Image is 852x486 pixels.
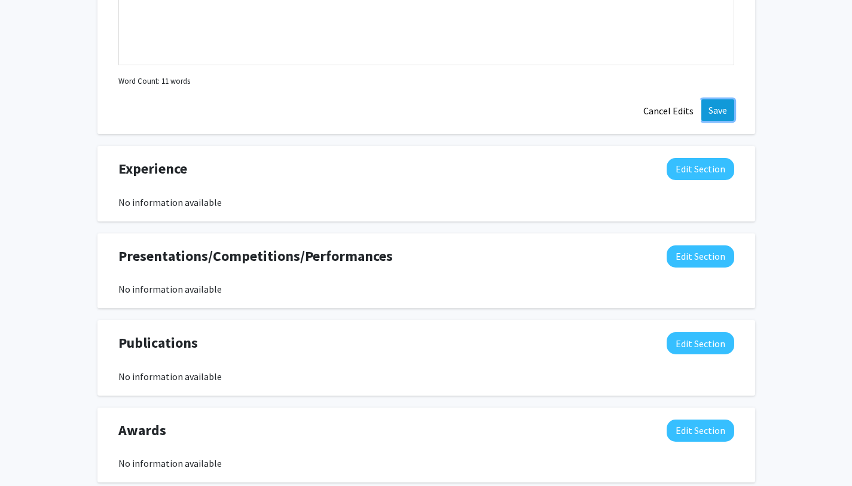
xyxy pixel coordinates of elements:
small: Word Count: 11 words [118,75,190,87]
div: No information available [118,369,734,384]
span: Presentations/Competitions/Performances [118,245,393,267]
span: Experience [118,158,187,180]
div: No information available [118,282,734,296]
button: Edit Presentations/Competitions/Performances [667,245,734,268]
button: Cancel Edits [636,99,701,122]
button: Edit Awards [667,420,734,442]
span: Publications [118,332,198,354]
iframe: Chat [9,432,51,477]
button: Save [701,99,734,121]
button: Edit Experience [667,158,734,180]
div: No information available [118,195,734,209]
div: No information available [118,456,734,470]
span: Awards [118,420,166,441]
button: Edit Publications [667,332,734,354]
